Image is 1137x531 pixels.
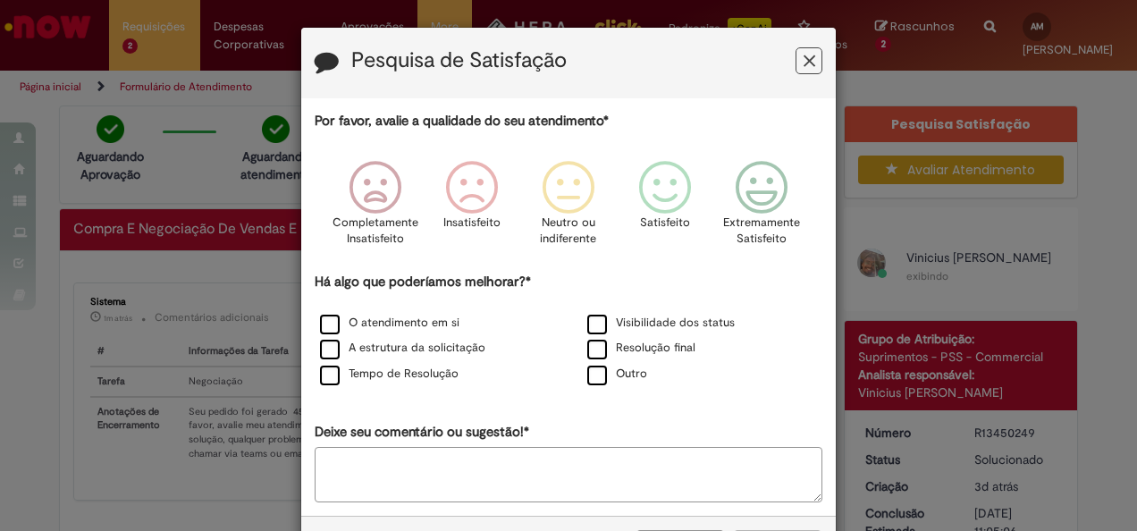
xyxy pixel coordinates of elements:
label: Outro [587,366,647,383]
label: Pesquisa de Satisfação [351,49,567,72]
label: A estrutura da solicitação [320,340,485,357]
label: Resolução final [587,340,695,357]
p: Extremamente Satisfeito [723,215,800,248]
div: Completamente Insatisfeito [329,147,420,270]
label: Por favor, avalie a qualidade do seu atendimento* [315,112,609,131]
p: Insatisfeito [443,215,501,232]
label: Visibilidade dos status [587,315,735,332]
div: Neutro ou indiferente [523,147,614,270]
div: Extremamente Satisfeito [716,147,807,270]
p: Neutro ou indiferente [536,215,601,248]
div: Insatisfeito [426,147,518,270]
label: O atendimento em si [320,315,459,332]
p: Satisfeito [640,215,690,232]
p: Completamente Insatisfeito [333,215,418,248]
div: Satisfeito [619,147,711,270]
label: Deixe seu comentário ou sugestão!* [315,423,529,442]
div: Há algo que poderíamos melhorar?* [315,273,822,388]
label: Tempo de Resolução [320,366,459,383]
